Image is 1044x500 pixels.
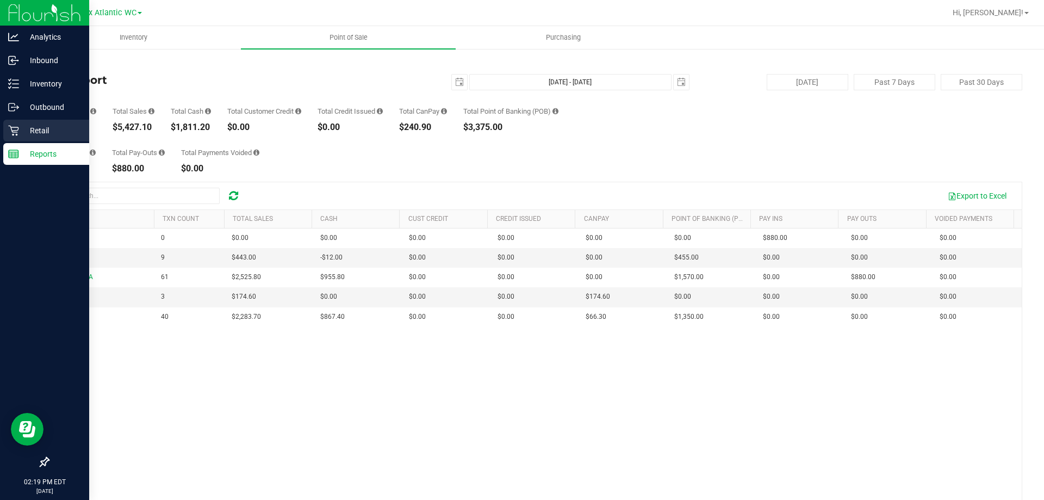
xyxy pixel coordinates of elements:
[232,233,248,243] span: $0.00
[674,312,704,322] span: $1,350.00
[498,252,514,263] span: $0.00
[112,164,165,173] div: $880.00
[19,54,84,67] p: Inbound
[19,77,84,90] p: Inventory
[586,252,602,263] span: $0.00
[227,123,301,132] div: $0.00
[851,233,868,243] span: $0.00
[552,108,558,115] i: Sum of the successful, non-voided point-of-banking payment transaction amounts, both via payment ...
[674,233,691,243] span: $0.00
[586,272,602,282] span: $0.00
[8,32,19,42] inline-svg: Analytics
[8,125,19,136] inline-svg: Retail
[940,272,956,282] span: $0.00
[940,292,956,302] span: $0.00
[763,292,780,302] span: $0.00
[113,123,154,132] div: $5,427.10
[940,252,956,263] span: $0.00
[5,487,84,495] p: [DATE]
[409,272,426,282] span: $0.00
[315,33,382,42] span: Point of Sale
[674,292,691,302] span: $0.00
[408,215,448,223] a: Cust Credit
[498,233,514,243] span: $0.00
[112,149,165,156] div: Total Pay-Outs
[672,215,749,223] a: Point of Banking (POB)
[763,252,780,263] span: $0.00
[181,164,259,173] div: $0.00
[498,272,514,282] span: $0.00
[941,74,1022,90] button: Past 30 Days
[57,188,220,204] input: Search...
[851,252,868,263] span: $0.00
[940,233,956,243] span: $0.00
[851,272,875,282] span: $880.00
[253,149,259,156] i: Sum of all voided payment transaction amounts (excluding tips and transaction fees) within the da...
[409,233,426,243] span: $0.00
[851,312,868,322] span: $0.00
[205,108,211,115] i: Sum of all successful, non-voided cash payment transaction amounts (excluding tips and transactio...
[409,252,426,263] span: $0.00
[759,215,782,223] a: Pay Ins
[19,30,84,44] p: Analytics
[763,272,780,282] span: $0.00
[498,312,514,322] span: $0.00
[409,312,426,322] span: $0.00
[586,233,602,243] span: $0.00
[320,292,337,302] span: $0.00
[8,55,19,66] inline-svg: Inbound
[586,312,606,322] span: $66.30
[233,215,273,223] a: Total Sales
[318,123,383,132] div: $0.00
[463,123,558,132] div: $3,375.00
[320,233,337,243] span: $0.00
[19,147,84,161] p: Reports
[241,26,456,49] a: Point of Sale
[163,215,199,223] a: TXN Count
[941,187,1014,205] button: Export to Excel
[148,108,154,115] i: Sum of all successful, non-voided payment transaction amounts (excluding tips and transaction fee...
[113,108,154,115] div: Total Sales
[8,102,19,113] inline-svg: Outbound
[232,252,256,263] span: $443.00
[320,272,345,282] span: $955.80
[159,149,165,156] i: Sum of all cash pay-outs removed from tills within the date range.
[498,292,514,302] span: $0.00
[674,75,689,90] span: select
[847,215,877,223] a: Pay Outs
[105,33,162,42] span: Inventory
[161,272,169,282] span: 61
[161,292,165,302] span: 3
[295,108,301,115] i: Sum of all successful, non-voided payment transaction amounts using account credit as the payment...
[232,292,256,302] span: $174.60
[26,26,241,49] a: Inventory
[320,215,338,223] a: Cash
[19,124,84,137] p: Retail
[48,74,372,86] h4: Till Report
[377,108,383,115] i: Sum of all successful refund transaction amounts from purchase returns resulting in account credi...
[456,26,670,49] a: Purchasing
[851,292,868,302] span: $0.00
[409,292,426,302] span: $0.00
[399,123,447,132] div: $240.90
[232,272,261,282] span: $2,525.80
[953,8,1023,17] span: Hi, [PERSON_NAME]!
[11,413,43,446] iframe: Resource center
[441,108,447,115] i: Sum of all successful, non-voided payment transaction amounts using CanPay (as well as manual Can...
[674,252,699,263] span: $455.00
[232,312,261,322] span: $2,283.70
[318,108,383,115] div: Total Credit Issued
[531,33,595,42] span: Purchasing
[90,108,96,115] i: Count of all successful payment transactions, possibly including voids, refunds, and cash-back fr...
[763,312,780,322] span: $0.00
[320,312,345,322] span: $867.40
[80,8,136,17] span: Jax Atlantic WC
[854,74,935,90] button: Past 7 Days
[763,233,787,243] span: $880.00
[320,252,343,263] span: -$12.00
[940,312,956,322] span: $0.00
[171,123,211,132] div: $1,811.20
[161,233,165,243] span: 0
[227,108,301,115] div: Total Customer Credit
[586,292,610,302] span: $174.60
